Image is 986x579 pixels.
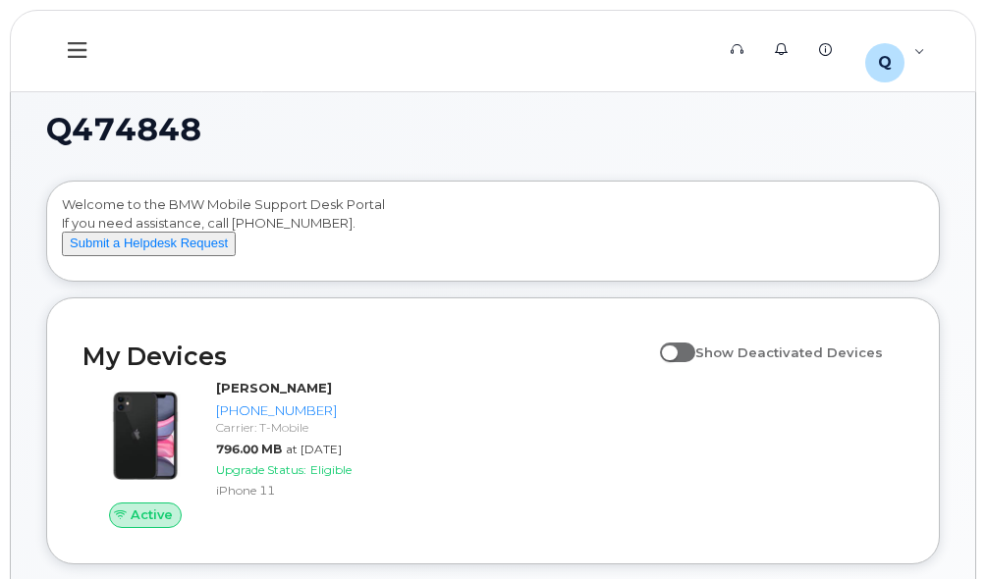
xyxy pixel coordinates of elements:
[286,442,342,456] span: at [DATE]
[98,389,192,483] img: iPhone_11.jpg
[62,195,924,274] div: Welcome to the BMW Mobile Support Desk Portal If you need assistance, call [PHONE_NUMBER].
[216,482,473,499] div: iPhone 11
[216,380,332,395] strong: [PERSON_NAME]
[216,462,306,477] span: Upgrade Status:
[62,235,236,250] a: Submit a Helpdesk Request
[310,462,352,477] span: Eligible
[82,342,650,371] h2: My Devices
[131,505,173,524] span: Active
[216,401,473,420] div: [PHONE_NUMBER]
[62,232,236,256] button: Submit a Helpdesk Request
[660,334,676,349] input: Show Deactivated Devices
[216,442,282,456] span: 796.00 MB
[46,115,201,144] span: Q474848
[216,419,473,436] div: Carrier: T-Mobile
[695,344,883,360] span: Show Deactivated Devices
[82,379,481,528] a: Active[PERSON_NAME][PHONE_NUMBER]Carrier: T-Mobile796.00 MBat [DATE]Upgrade Status:EligibleiPhone 11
